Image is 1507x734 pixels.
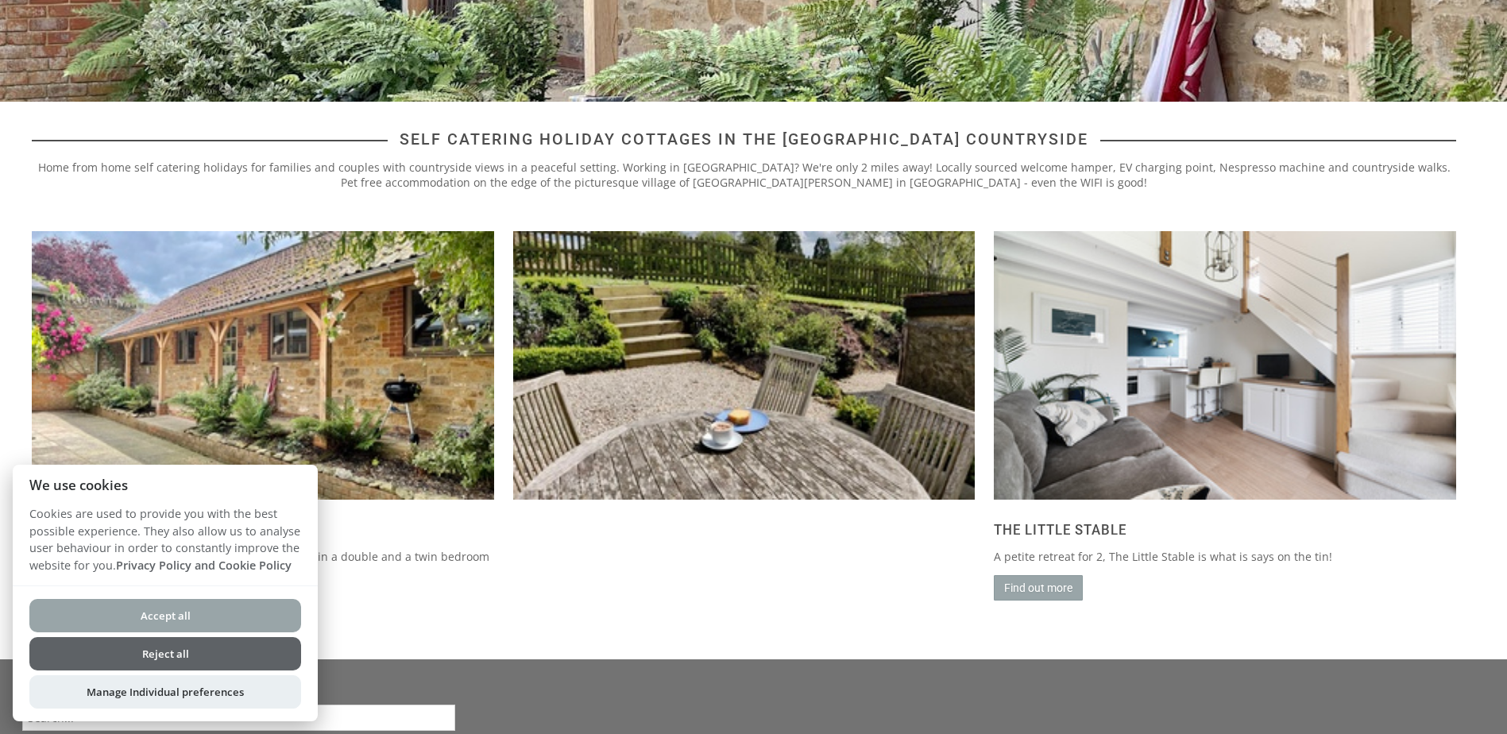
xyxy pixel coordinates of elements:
img: 870B9D77-3416-4C18-A154-B09F6FB7E3B1.full.jpeg [994,231,1456,500]
p: Cookies are used to provide you with the best possible experience. They also allow us to analyse ... [13,505,318,585]
img: 0EDE2B50-5048-491D-AC92-839070350169.full.jpeg [32,231,494,500]
p: Home from home self catering holidays for families and couples with countryside views in a peacef... [32,160,1456,190]
button: Accept all [29,599,301,632]
button: Manage Individual preferences [29,675,301,709]
p: A petite retreat for 2, The Little Stable is what is says on the tin! [994,549,1456,564]
button: Reject all [29,637,301,670]
h2: The Little Stable [994,522,1456,538]
a: Privacy Policy and Cookie Policy [116,558,292,573]
span: Self catering holiday cottages in the [GEOGRAPHIC_DATA] countryside [388,130,1100,149]
h2: We use cookies [13,477,318,493]
img: 4B7410BE-99C3-40D6-9D83-D18953FB7D2E_1_201_a.full.jpeg [513,231,976,500]
a: Find out more [994,575,1083,601]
